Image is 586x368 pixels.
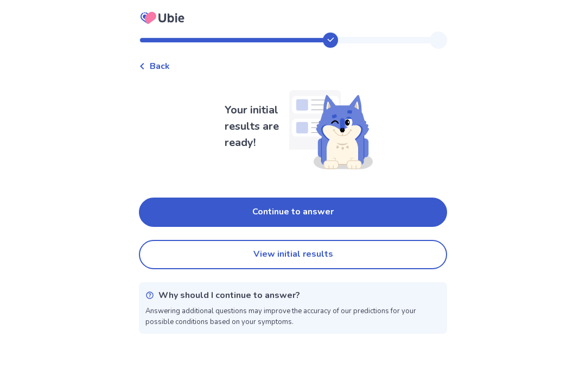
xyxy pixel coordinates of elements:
[225,102,284,151] p: Your initial results are ready!
[158,289,300,302] p: Why should I continue to answer?
[139,240,447,269] button: View initial results
[145,306,441,327] p: Answering additional questions may improve the accuracy of our predictions for your possible cond...
[139,198,447,227] button: Continue to answer
[284,81,373,172] img: Shiba
[150,60,170,73] span: Back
